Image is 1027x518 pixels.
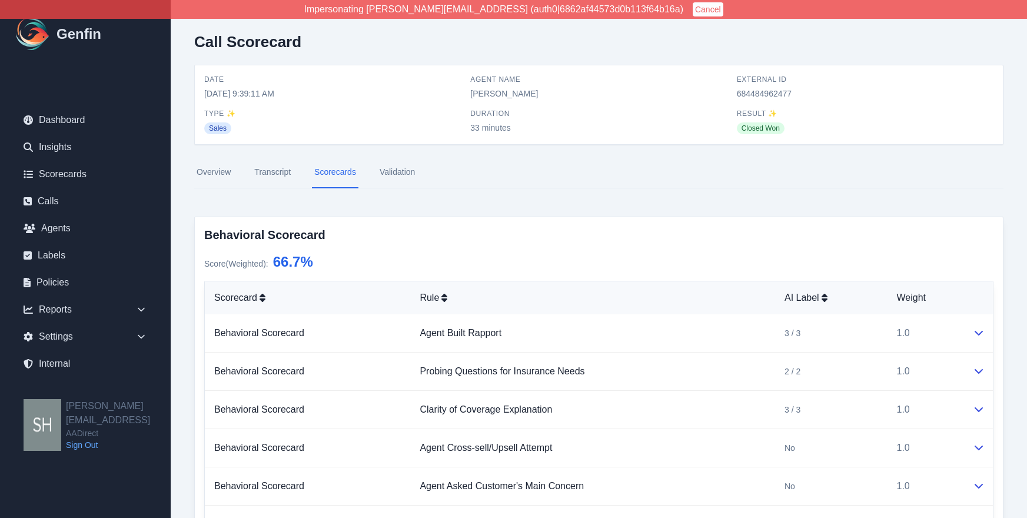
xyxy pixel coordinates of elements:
span: 684484962477 [737,88,993,99]
a: Behavioral Scorecard [214,328,304,338]
a: Behavioral Scorecard [214,404,304,414]
span: Agent Name [470,75,727,84]
span: External ID [737,75,993,84]
div: Rule [420,291,766,305]
div: AI Label [785,291,878,305]
a: Agent Cross-sell/Upsell Attempt [420,443,552,453]
nav: Tabs [194,157,1003,188]
span: No [785,442,795,454]
td: 1.0 [888,314,963,353]
a: Clarity of Coverage Explanation [420,404,552,414]
a: Insights [14,135,157,159]
td: 1.0 [888,467,963,506]
h2: [PERSON_NAME][EMAIL_ADDRESS] [66,399,171,427]
span: 2 / 2 [785,366,800,377]
td: 1.0 [888,429,963,467]
a: Behavioral Scorecard [214,366,304,376]
img: shane+aadirect@genfin.ai [24,399,61,451]
td: 1.0 [888,391,963,429]
a: Dashboard [14,108,157,132]
a: Sign Out [66,439,171,451]
span: No [785,480,795,492]
h1: Genfin [56,25,101,44]
div: Reports [14,298,157,321]
a: Probing Questions for Insurance Needs [420,366,584,376]
a: Overview [194,157,233,188]
td: 1.0 [888,353,963,391]
a: Scorecards [312,157,358,188]
a: Agent Built Rapport [420,328,501,338]
h3: Behavioral Scorecard [204,227,993,243]
a: Transcript [252,157,293,188]
span: Sales [204,122,231,134]
a: Calls [14,190,157,213]
a: Labels [14,244,157,267]
a: Behavioral Scorecard [214,443,304,453]
a: Validation [377,157,417,188]
a: Agent Asked Customer's Main Concern [420,481,584,491]
a: [PERSON_NAME] [470,89,538,98]
span: AADirect [66,427,171,439]
a: Internal [14,352,157,376]
span: 3 / 3 [785,404,800,416]
div: Settings [14,325,157,348]
button: Cancel [693,2,723,16]
a: Agents [14,217,157,240]
a: Behavioral Scorecard [214,481,304,491]
div: Scorecard [214,291,401,305]
span: 33 minutes [470,122,727,134]
a: Scorecards [14,162,157,186]
span: Weight [897,291,926,305]
span: Score (Weighted) : [204,259,268,268]
span: 3 / 3 [785,327,800,339]
span: Closed Won [737,122,785,134]
span: [DATE] 9:39:11 AM [204,88,461,99]
img: Logo [14,15,52,53]
h2: Call Scorecard [194,33,301,51]
span: Date [204,75,461,84]
span: Duration [470,109,727,118]
span: Result ✨ [737,109,993,118]
span: 66.7 % [273,254,313,270]
a: Policies [14,271,157,294]
span: Type ✨ [204,109,461,118]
